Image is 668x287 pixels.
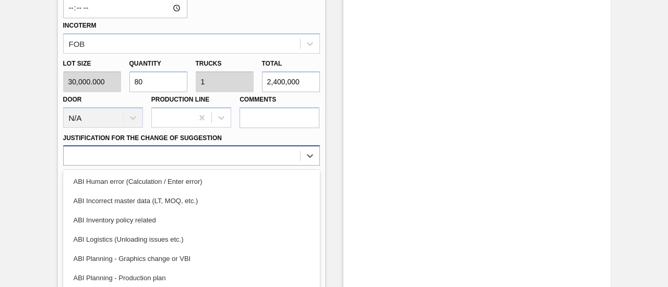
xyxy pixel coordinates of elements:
label: Incoterm [63,22,97,29]
label: Observation [63,168,320,183]
label: Trucks [196,60,222,67]
div: FOB [69,39,85,48]
label: Total [262,60,282,67]
div: ABI Logistics (Unloading issues etc.) [63,230,320,249]
label: Lot size [63,56,121,71]
label: Production Line [151,96,209,103]
label: Quantity [129,60,161,67]
label: Door [63,96,82,103]
label: Justification for the Change of Suggestion [63,134,222,142]
div: ABI Incorrect master data (LT, MOQ, etc.) [63,191,320,210]
div: ABI Inventory policy related [63,210,320,230]
div: ABI Human error (Calculation / Enter error) [63,172,320,191]
label: Comments [240,92,319,107]
div: ABI Planning - Graphics change or VBI [63,249,320,268]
